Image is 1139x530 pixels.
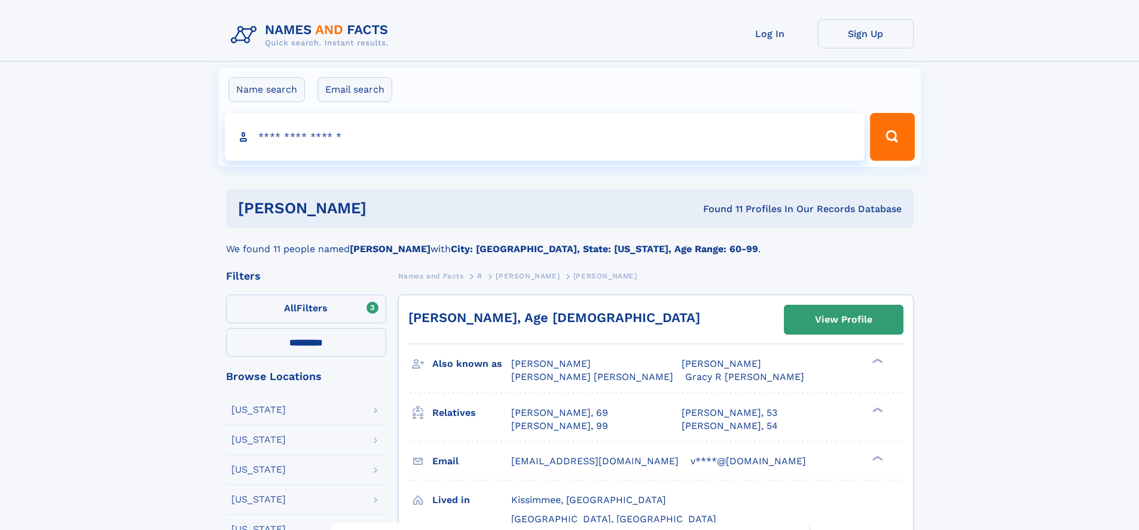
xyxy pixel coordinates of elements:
[238,201,535,216] h1: [PERSON_NAME]
[432,403,511,423] h3: Relatives
[231,435,286,445] div: [US_STATE]
[225,113,865,161] input: search input
[231,495,286,504] div: [US_STATE]
[869,357,884,365] div: ❯
[511,358,591,369] span: [PERSON_NAME]
[477,272,483,280] span: R
[226,19,398,51] img: Logo Names and Facts
[226,295,386,323] label: Filters
[784,305,903,334] a: View Profile
[226,271,386,281] div: Filters
[228,77,305,102] label: Name search
[398,268,464,283] a: Names and Facts
[231,465,286,474] div: [US_STATE]
[722,19,818,48] a: Log In
[408,310,700,325] a: [PERSON_NAME], Age [DEMOGRAPHIC_DATA]
[511,371,673,382] span: [PERSON_NAME] [PERSON_NAME]
[496,268,560,283] a: [PERSON_NAME]
[682,406,777,419] a: [PERSON_NAME], 53
[284,302,297,314] span: All
[573,272,637,280] span: [PERSON_NAME]
[869,406,884,413] div: ❯
[226,371,386,382] div: Browse Locations
[815,306,872,333] div: View Profile
[535,203,902,216] div: Found 11 Profiles In Our Records Database
[869,454,884,462] div: ❯
[682,419,778,433] a: [PERSON_NAME], 54
[496,272,560,280] span: [PERSON_NAME]
[350,243,430,255] b: [PERSON_NAME]
[685,371,804,382] span: Gracy R [PERSON_NAME]
[432,451,511,471] h3: Email
[432,354,511,374] h3: Also known as
[511,419,608,433] a: [PERSON_NAME], 99
[451,243,758,255] b: City: [GEOGRAPHIC_DATA], State: [US_STATE], Age Range: 60-99
[682,358,761,369] span: [PERSON_NAME]
[231,405,286,415] div: [US_STATE]
[870,113,914,161] button: Search Button
[511,494,666,506] span: Kissimmee, [GEOGRAPHIC_DATA]
[511,513,716,525] span: [GEOGRAPHIC_DATA], [GEOGRAPHIC_DATA]
[511,406,608,419] a: [PERSON_NAME], 69
[317,77,392,102] label: Email search
[432,490,511,510] h3: Lived in
[511,455,679,467] span: [EMAIL_ADDRESS][DOMAIN_NAME]
[226,228,914,256] div: We found 11 people named with .
[818,19,914,48] a: Sign Up
[477,268,483,283] a: R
